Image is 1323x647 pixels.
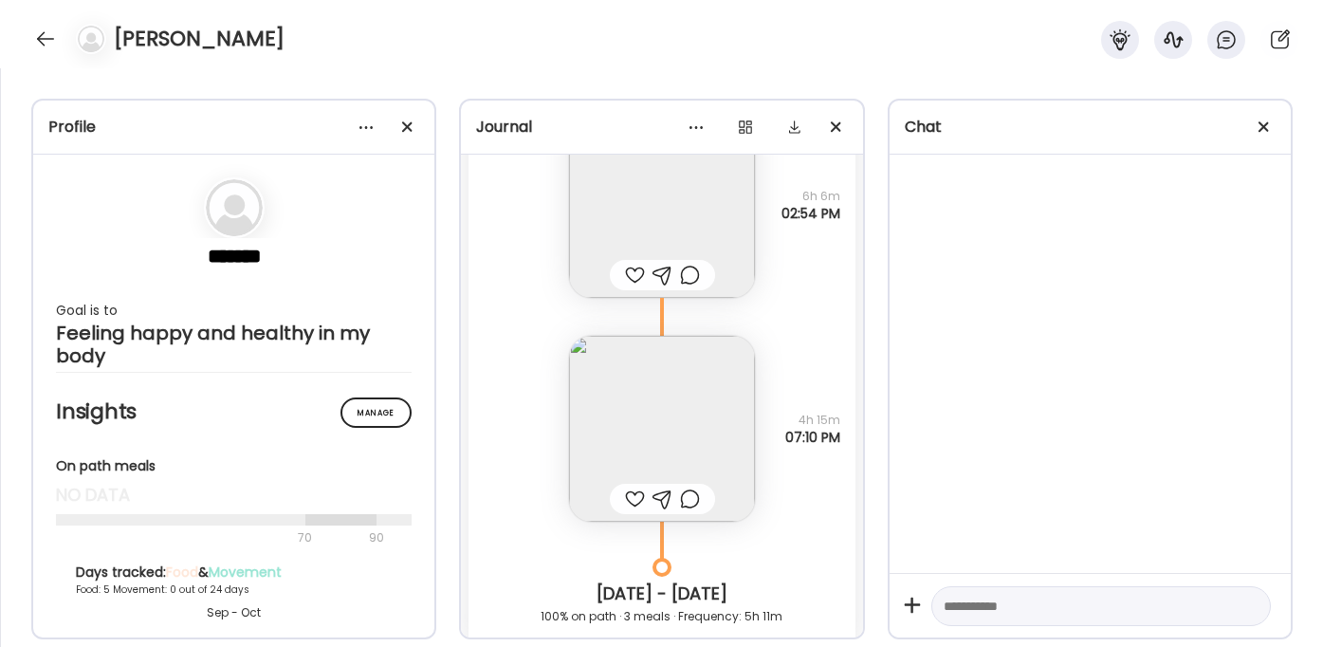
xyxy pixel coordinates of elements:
div: [DATE] - [DATE] [484,582,839,605]
div: Sep - Oct [76,604,393,621]
img: bg-avatar-default.svg [78,26,104,52]
h2: Insights [56,397,412,426]
div: Chat [905,116,1276,139]
div: Feeling happy and healthy in my body [56,322,412,367]
img: images%2FIZ1wiUtdFpUcFaZkQwOSyBItnmA2%2FVJ1gpMQRqbcgIbxKMhWX%2FqZfsciczxvepEruC3NZK_240 [569,112,755,298]
div: Food: 5 Movement: 0 out of 24 days [76,582,393,597]
div: 100% on path · 3 meals · Frequency: 5h 11m [484,605,839,628]
div: 70 [56,527,363,549]
div: Days tracked: & [76,563,393,582]
h4: [PERSON_NAME] [114,24,285,54]
div: Goal is to [56,299,412,322]
div: On path meals [56,456,412,476]
span: 4h 15m [785,412,840,429]
span: 07:10 PM [785,429,840,446]
img: images%2FIZ1wiUtdFpUcFaZkQwOSyBItnmA2%2FypZfqR4rLf7rglHUYC2c%2FF7kQVlTGQqgfdqzORiGP_240 [569,336,755,522]
div: no data [56,484,412,507]
span: 6h 6m [781,188,840,205]
div: Profile [48,116,419,139]
div: Manage [340,397,412,428]
span: Food [166,563,198,582]
span: 02:54 PM [781,205,840,222]
div: 90 [367,527,386,549]
span: Movement [209,563,282,582]
img: bg-avatar-default.svg [206,179,263,236]
div: Journal [476,116,847,139]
